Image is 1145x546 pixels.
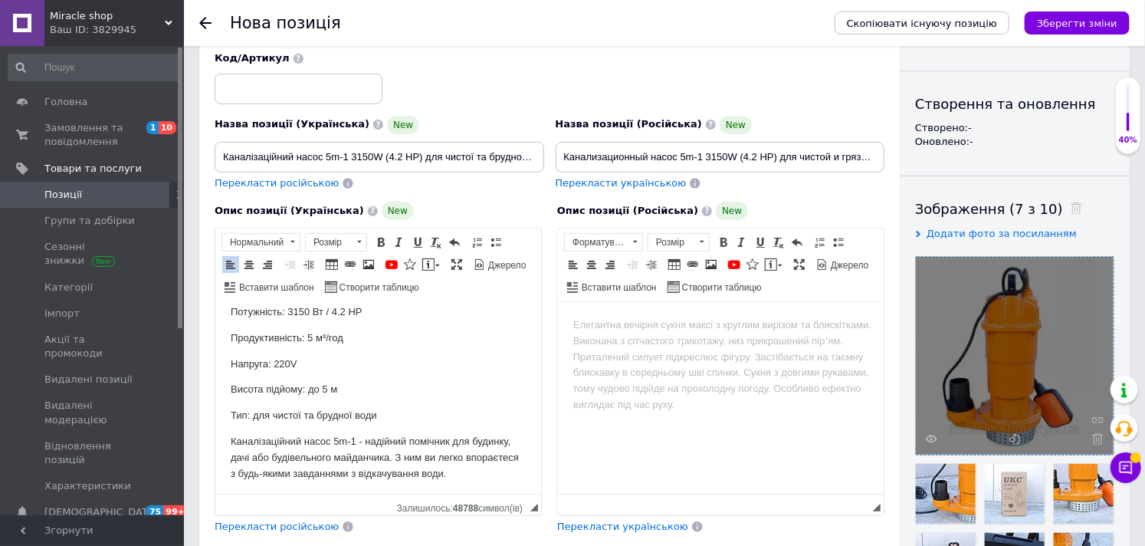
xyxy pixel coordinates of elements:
span: Форматування [565,234,628,251]
span: Імпорт [44,307,80,321]
span: New [382,202,414,220]
a: Нормальний [221,233,300,252]
div: 40% [1116,135,1140,146]
a: Додати відео з YouTube [726,256,743,273]
i: Зберегти зміни [1037,18,1117,29]
span: Головна [44,95,87,109]
input: Наприклад, H&M жіноча сукня зелена 38 розмір вечірня максі з блискітками [556,142,885,173]
span: New [716,202,748,220]
div: Повернутися назад [199,17,212,29]
a: Повернути (Ctrl+Z) [789,234,805,251]
div: Ваш ID: 3829945 [50,23,184,37]
input: Пошук [8,54,181,81]
a: Вставити/видалити нумерований список [469,234,486,251]
a: По центру [241,256,258,273]
span: Відновлення позицій [44,439,142,467]
a: Форматування [564,233,643,252]
span: Опис позиції (Російська) [557,205,698,216]
a: Збільшити відступ [300,256,317,273]
a: Створити таблицю [665,278,764,295]
span: Перекласти російською [215,521,339,532]
a: Вставити/Редагувати посилання (Ctrl+L) [342,256,359,273]
span: Назва позиції (Українська) [215,118,369,130]
a: Вставити повідомлення [420,256,442,273]
span: Видалені модерацією [44,399,142,426]
span: Код/Артикул [215,52,290,64]
button: Зберегти зміни [1025,12,1130,35]
a: Вставити/видалити нумерований список [812,234,828,251]
a: Підкреслений (Ctrl+U) [409,234,426,251]
a: Жирний (Ctrl+B) [715,234,732,251]
span: 75 [146,505,163,518]
span: Групи та добірки [44,214,135,228]
a: Розмір [305,233,367,252]
a: По лівому краю [222,256,239,273]
h1: Нова позиція [230,14,341,32]
a: Зображення [360,256,377,273]
span: Додати фото за посиланням [927,228,1077,239]
span: Потягніть для зміни розмірів [873,504,881,511]
a: Повернути (Ctrl+Z) [446,234,463,251]
span: Вставити шаблон [237,281,314,294]
a: По правому краю [602,256,618,273]
span: Категорії [44,281,93,294]
a: Таблиця [323,256,340,273]
a: По лівому краю [565,256,582,273]
div: Створення та оновлення [915,94,1114,113]
button: Чат з покупцем [1111,452,1141,483]
span: Розмір [306,234,352,251]
div: Зображення (7 з 10) [915,199,1114,219]
iframe: Редактор, 572627F3-0386-4E1A-A329-DA20D625A75E [558,302,884,494]
a: Вставити шаблон [222,278,317,295]
a: Видалити форматування [428,234,445,251]
a: Курсив (Ctrl+I) [391,234,408,251]
iframe: Редактор, 4AE356DB-43AC-4571-9554-AA44D427AEAF [215,302,541,494]
input: Наприклад, H&M жіноча сукня зелена 38 розмір вечірня максі з блискітками [215,142,544,173]
a: Вставити іконку [744,256,761,273]
a: Додати відео з YouTube [383,256,400,273]
span: Створити таблицю [680,281,762,294]
span: Джерело [828,259,869,272]
a: Вставити іконку [402,256,418,273]
span: [DEMOGRAPHIC_DATA] [44,505,158,519]
span: Опис позиції (Українська) [215,205,364,216]
a: Максимізувати [791,256,808,273]
a: Розмір [648,233,710,252]
div: Кiлькiсть символiв [863,499,873,514]
a: Зображення [703,256,720,273]
span: Перекласти російською [215,177,339,189]
span: Перекласти українською [556,177,687,189]
a: Джерело [471,256,529,273]
span: Замовлення та повідомлення [44,121,142,149]
a: Зменшити відступ [282,256,299,273]
a: Джерело [814,256,871,273]
span: Нормальний [222,234,285,251]
a: Створити таблицю [323,278,422,295]
span: Вставити шаблон [579,281,657,294]
a: Видалити форматування [770,234,787,251]
span: Сезонні знижки [44,240,142,268]
a: Курсив (Ctrl+I) [733,234,750,251]
div: Кiлькiсть символiв [397,499,530,514]
span: New [387,116,419,134]
span: 10 [159,121,176,134]
a: Вставити/видалити маркований список [830,234,847,251]
a: По правому краю [259,256,276,273]
span: Видалені позиції [44,373,133,386]
a: Максимізувати [448,256,465,273]
span: Акції та промокоди [44,333,142,360]
span: New [720,116,752,134]
span: 99+ [163,505,189,518]
span: Потягніть для зміни розмірів [530,504,538,511]
a: Вставити/Редагувати посилання (Ctrl+L) [684,256,701,273]
a: По центру [583,256,600,273]
span: Розмір [648,234,694,251]
div: 40% Якість заповнення [1115,77,1141,154]
span: Створити таблицю [337,281,419,294]
a: Вставити/видалити маркований список [487,234,504,251]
